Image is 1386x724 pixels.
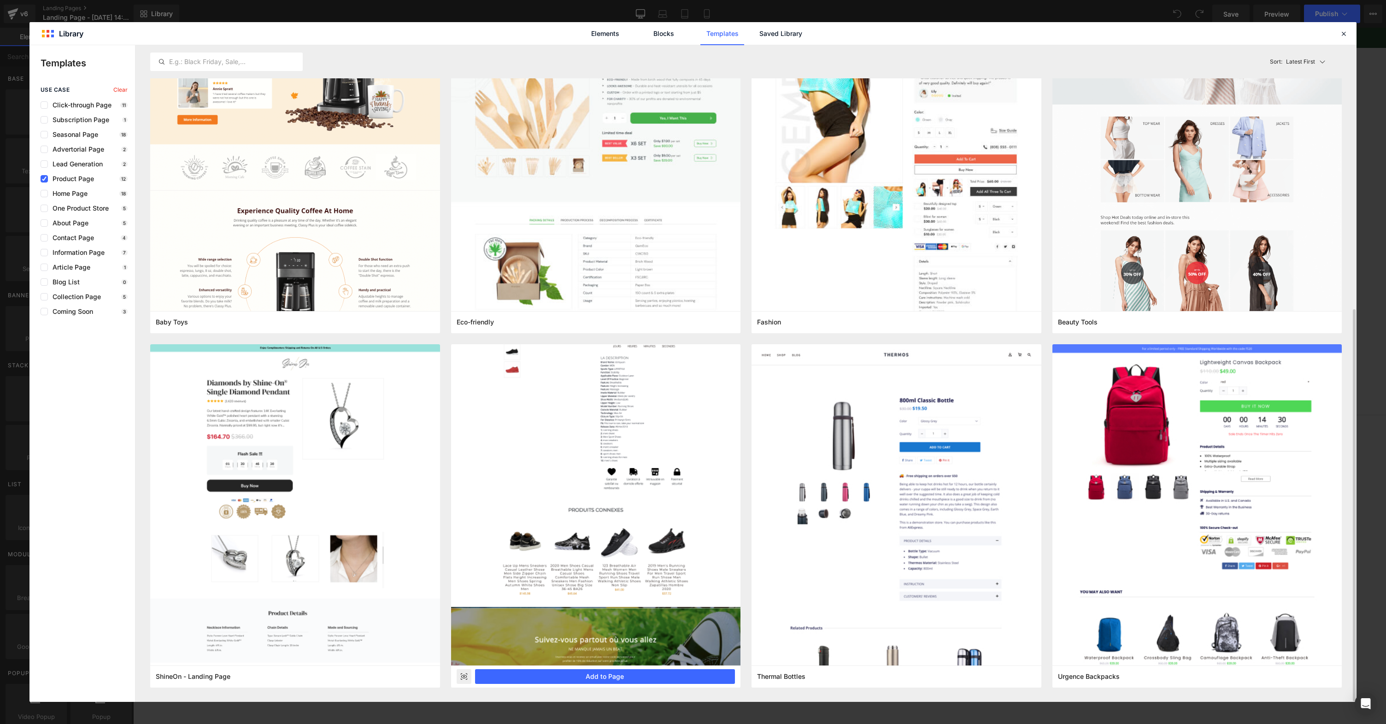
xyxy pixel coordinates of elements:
[119,191,128,196] p: 18
[121,279,128,285] p: 0
[700,22,744,45] a: Templates
[48,278,80,286] span: Blog List
[457,318,494,326] span: Eco-friendly
[48,293,101,300] span: Collection Page
[586,368,787,392] button: LACK OF DETOXIFICATION
[121,161,128,167] p: 2
[1058,318,1098,326] span: Beauty Tools
[757,672,805,681] span: Thermal Bottles
[156,318,188,326] span: Baby Toys
[1355,693,1377,715] div: Open Intercom Messenger
[48,160,103,168] span: Lead Generation
[583,22,627,45] a: Elements
[121,250,128,255] p: 7
[122,117,128,123] p: 1
[48,308,93,315] span: Coming Soon
[1058,672,1120,681] span: Urgence Backpacks
[1270,59,1282,65] span: Sort:
[121,294,128,300] p: 5
[113,87,128,93] span: Clear
[475,669,735,684] button: Add to Page
[48,219,88,227] span: About Page
[48,205,109,212] span: One Product Store
[48,249,105,256] span: Information Page
[48,234,94,241] span: Contact Page
[757,318,781,326] span: Fashion
[1286,58,1315,66] p: Latest First
[121,147,128,152] p: 2
[48,190,88,197] span: Home Page
[586,401,787,425] button: LOW ENERGY
[48,264,90,271] span: Article Page
[365,345,888,352] p: or Drag & Drop elements from left sidebar
[642,22,686,45] a: Blocks
[48,131,98,138] span: Seasonal Page
[121,220,128,226] p: 5
[41,56,135,70] p: Templates
[122,265,128,270] p: 1
[150,344,440,697] img: 9b16727c-7fb3-4020-816c-4cb7b6848c21.png
[451,273,741,665] img: 84bd7cd9-f435-4914-a8a5-7ebefb18780a.png
[120,102,128,108] p: 11
[48,175,94,182] span: Product Page
[119,132,128,137] p: 18
[365,128,888,139] p: Start building your page
[156,672,230,681] span: ShineOn - Landing Page
[759,22,803,45] a: Saved Library
[121,309,128,314] p: 3
[48,101,112,109] span: Click-through Page
[48,116,109,124] span: Subscription Page
[48,146,104,153] span: Advertorial Page
[41,87,70,93] span: use case
[1266,53,1342,71] button: Latest FirstSort:Latest First
[586,435,787,459] button: POOR GUT HEALTH
[119,176,128,182] p: 12
[585,319,668,338] a: Explore Template
[457,669,471,684] div: Preview
[121,206,128,211] p: 5
[121,235,128,241] p: 4
[151,56,302,67] input: E.g.: Black Friday, Sale,...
